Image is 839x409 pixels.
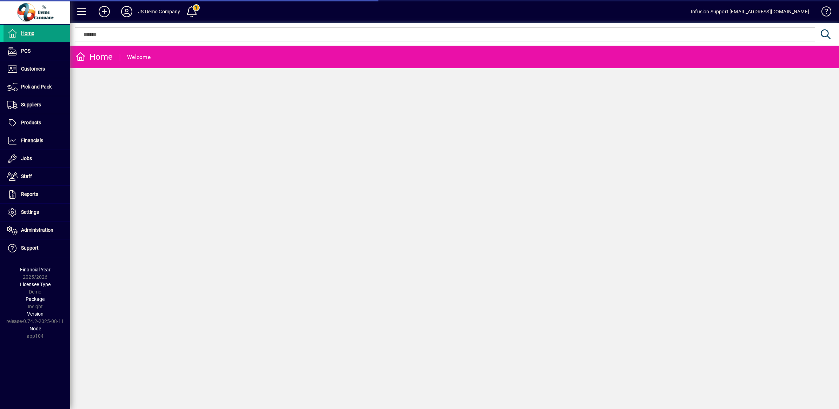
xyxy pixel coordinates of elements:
[4,186,70,203] a: Reports
[115,5,138,18] button: Profile
[4,96,70,114] a: Suppliers
[21,66,45,72] span: Customers
[4,239,70,257] a: Support
[127,52,151,63] div: Welcome
[21,227,53,233] span: Administration
[26,296,45,302] span: Package
[816,1,830,24] a: Knowledge Base
[4,222,70,239] a: Administration
[75,51,113,62] div: Home
[21,156,32,161] span: Jobs
[21,48,31,54] span: POS
[4,150,70,167] a: Jobs
[691,6,809,17] div: Infusion Support [EMAIL_ADDRESS][DOMAIN_NAME]
[20,267,51,272] span: Financial Year
[4,42,70,60] a: POS
[21,102,41,107] span: Suppliers
[4,168,70,185] a: Staff
[27,311,44,317] span: Version
[93,5,115,18] button: Add
[20,282,51,287] span: Licensee Type
[21,138,43,143] span: Financials
[21,245,39,251] span: Support
[4,204,70,221] a: Settings
[21,30,34,36] span: Home
[4,114,70,132] a: Products
[4,78,70,96] a: Pick and Pack
[29,326,41,331] span: Node
[138,6,180,17] div: JS Demo Company
[21,191,38,197] span: Reports
[21,84,52,90] span: Pick and Pack
[21,209,39,215] span: Settings
[21,173,32,179] span: Staff
[4,132,70,150] a: Financials
[21,120,41,125] span: Products
[4,60,70,78] a: Customers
